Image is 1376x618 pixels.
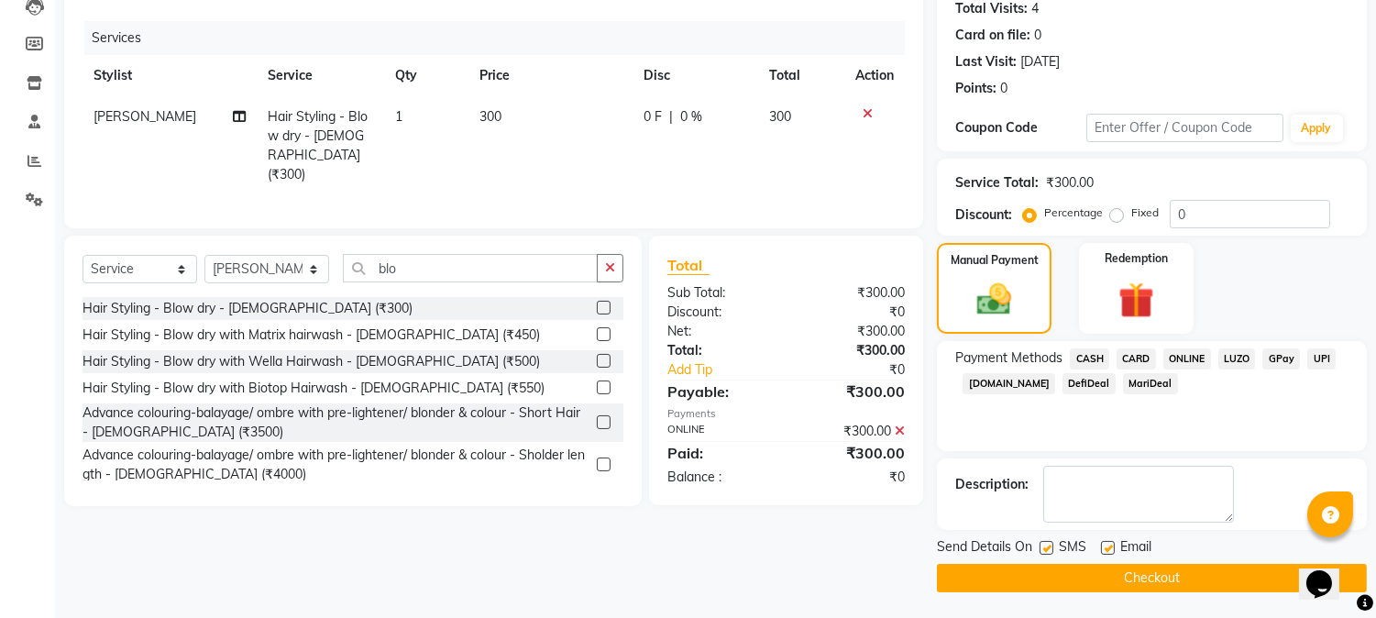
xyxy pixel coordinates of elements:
span: 0 % [680,107,702,127]
div: Net: [654,322,787,341]
span: Email [1120,537,1151,560]
div: ₹0 [787,468,919,487]
div: ₹300.00 [1046,173,1094,193]
div: ONLINE [654,422,787,441]
div: Card on file: [955,26,1030,45]
div: Sub Total: [654,283,787,303]
span: 1 [395,108,402,125]
th: Price [468,55,633,96]
span: Send Details On [937,537,1032,560]
span: DefiDeal [1062,373,1116,394]
span: Hair Styling - Blow dry - [DEMOGRAPHIC_DATA] (₹300) [269,108,369,182]
th: Service [258,55,385,96]
span: Payment Methods [955,348,1062,368]
span: UPI [1307,348,1336,370]
span: Total [667,256,710,275]
span: 300 [479,108,501,125]
div: ₹300.00 [787,341,919,360]
label: Manual Payment [951,252,1039,269]
div: Hair Styling - Blow dry - [DEMOGRAPHIC_DATA] (₹300) [83,299,413,318]
th: Qty [384,55,468,96]
iframe: chat widget [1299,545,1358,600]
img: _cash.svg [966,280,1021,319]
div: [DATE] [1020,52,1060,72]
div: Advance colouring-balayage/ ombre with pre-lightener/ blonder & colour - Sholder length - [DEMOGR... [83,446,589,484]
th: Stylist [83,55,258,96]
div: Coupon Code [955,118,1086,138]
span: SMS [1059,537,1086,560]
span: LUZO [1218,348,1256,370]
div: ₹300.00 [787,381,919,403]
div: Discount: [955,205,1012,225]
input: Search or Scan [343,254,598,282]
div: ₹300.00 [787,442,919,464]
div: ₹0 [809,360,919,380]
label: Fixed [1131,204,1159,221]
div: Payable: [654,381,787,403]
div: Hair Styling - Blow dry with Wella Hairwash - [DEMOGRAPHIC_DATA] (₹500) [83,352,540,371]
div: Last Visit: [955,52,1017,72]
div: ₹0 [787,303,919,322]
div: Service Total: [955,173,1039,193]
span: 0 F [644,107,662,127]
div: Paid: [654,442,787,464]
img: _gift.svg [1107,278,1165,323]
div: Payments [667,406,905,422]
th: Total [759,55,845,96]
div: 0 [1034,26,1041,45]
label: Redemption [1105,250,1168,267]
input: Enter Offer / Coupon Code [1086,114,1282,142]
span: ONLINE [1163,348,1211,370]
span: [PERSON_NAME] [94,108,196,125]
div: Total: [654,341,787,360]
div: ₹300.00 [787,322,919,341]
button: Apply [1291,115,1343,142]
span: CASH [1070,348,1109,370]
button: Checkout [937,564,1367,592]
div: ₹300.00 [787,283,919,303]
div: Services [84,21,919,55]
span: | [669,107,673,127]
div: Hair Styling - Blow dry with Biotop Hairwash - [DEMOGRAPHIC_DATA] (₹550) [83,379,545,398]
span: CARD [1117,348,1156,370]
th: Action [844,55,905,96]
div: ₹300.00 [787,422,919,441]
span: MariDeal [1123,373,1178,394]
div: Hair Styling - Blow dry with Matrix hairwash - [DEMOGRAPHIC_DATA] (₹450) [83,326,540,345]
div: Points: [955,79,996,98]
a: Add Tip [654,360,809,380]
label: Percentage [1044,204,1103,221]
div: Description: [955,475,1029,494]
span: 300 [770,108,792,125]
th: Disc [633,55,758,96]
span: [DOMAIN_NAME] [963,373,1055,394]
div: Advance colouring-balayage/ ombre with pre-lightener/ blonder & colour - Short Hair - [DEMOGRAPHI... [83,403,589,442]
span: GPay [1262,348,1300,370]
div: Balance : [654,468,787,487]
div: 0 [1000,79,1007,98]
div: Discount: [654,303,787,322]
